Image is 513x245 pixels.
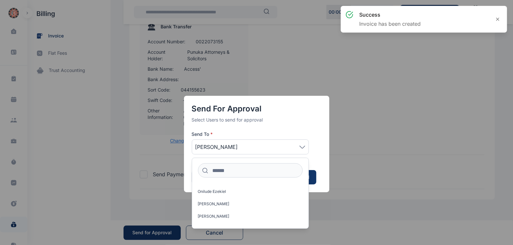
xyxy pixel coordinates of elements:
[192,131,213,137] span: Send To
[198,214,230,219] span: [PERSON_NAME]
[198,201,230,207] span: [PERSON_NAME]
[195,143,238,151] span: [PERSON_NAME]
[198,189,226,194] span: Onilude Ezekiel
[359,11,421,19] h3: success
[359,20,421,28] p: Invoice has been created
[192,104,322,114] h4: Send for Approval
[192,117,322,123] p: Select Users to send for approval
